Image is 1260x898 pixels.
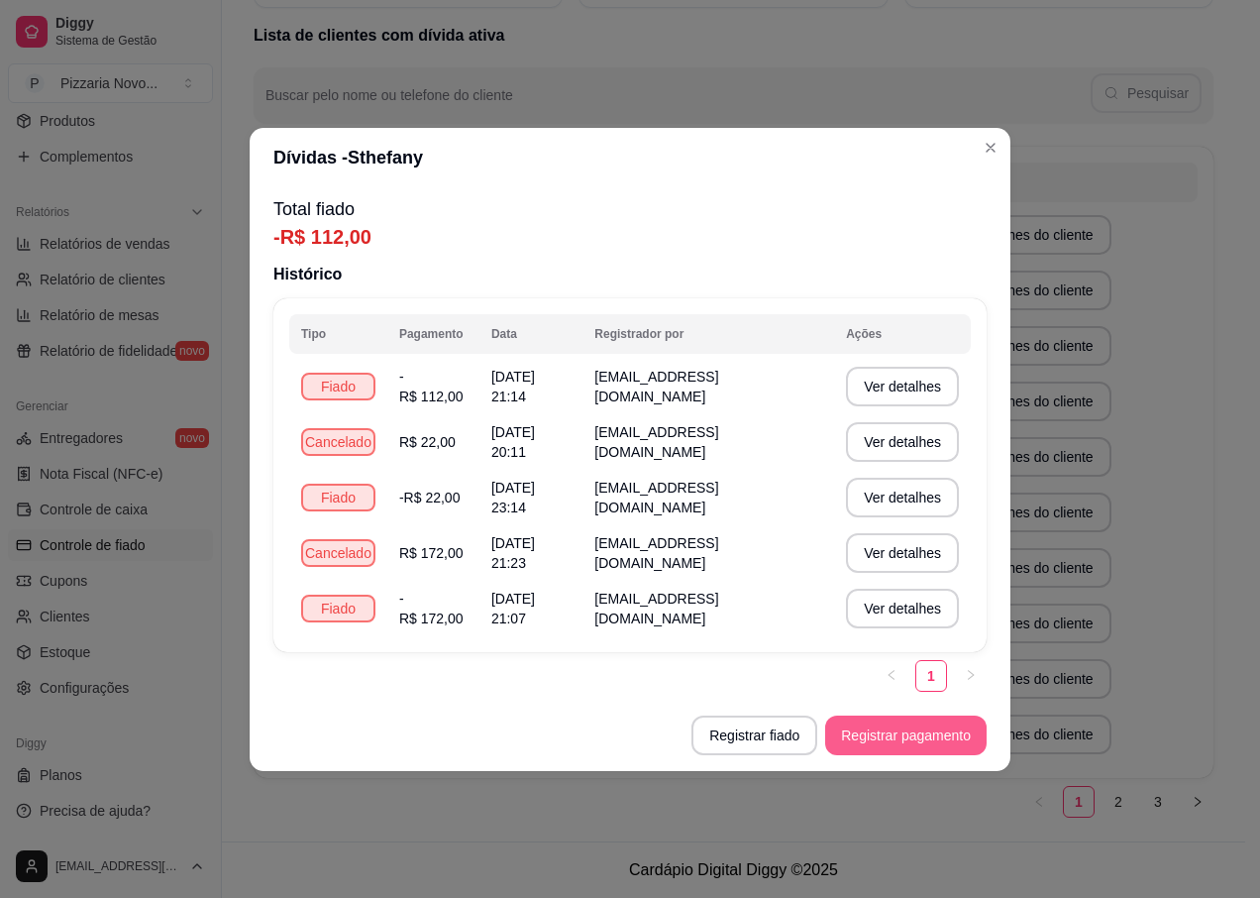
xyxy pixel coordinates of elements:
th: Data [479,314,582,354]
td: R$ 22,00 [387,414,479,470]
p: Total fiado [273,195,987,223]
span: left [886,669,897,681]
button: Ver detalhes [846,422,959,462]
div: Cancelado [301,539,375,567]
span: right [965,669,977,681]
button: Ver detalhes [846,589,959,628]
a: 1 [916,661,946,691]
div: Fiado [301,373,375,400]
th: Registrador por [582,314,834,354]
li: Previous Page [876,660,907,692]
span: [EMAIL_ADDRESS][DOMAIN_NAME] [594,369,718,404]
button: Registrar pagamento [825,716,987,755]
span: [DATE] 20:11 [491,424,535,460]
th: Tipo [289,314,387,354]
th: Pagamento [387,314,479,354]
p: -R$ 112,00 [273,223,987,251]
button: Registrar fiado [691,716,817,755]
td: -R$ 22,00 [387,470,479,525]
span: [DATE] 21:14 [491,369,535,404]
span: [DATE] 21:23 [491,535,535,571]
button: Close [975,132,1006,164]
button: Ver detalhes [846,478,959,517]
div: Fiado [301,595,375,622]
span: [DATE] 23:14 [491,480,535,515]
header: Dívidas - Sthefany [250,128,1010,187]
td: -R$ 172,00 [387,581,479,636]
span: [EMAIL_ADDRESS][DOMAIN_NAME] [594,535,718,571]
td: -R$ 112,00 [387,359,479,414]
button: Ver detalhes [846,367,959,406]
span: [EMAIL_ADDRESS][DOMAIN_NAME] [594,424,718,460]
span: [EMAIL_ADDRESS][DOMAIN_NAME] [594,591,718,626]
div: Fiado [301,484,375,511]
span: [DATE] 21:07 [491,591,535,626]
p: Histórico [273,263,987,286]
li: Next Page [955,660,987,692]
button: Ver detalhes [846,533,959,573]
button: left [876,660,907,692]
li: 1 [915,660,947,692]
button: right [955,660,987,692]
th: Ações [834,314,971,354]
div: Cancelado [301,428,375,456]
td: R$ 172,00 [387,525,479,581]
span: [EMAIL_ADDRESS][DOMAIN_NAME] [594,480,718,515]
